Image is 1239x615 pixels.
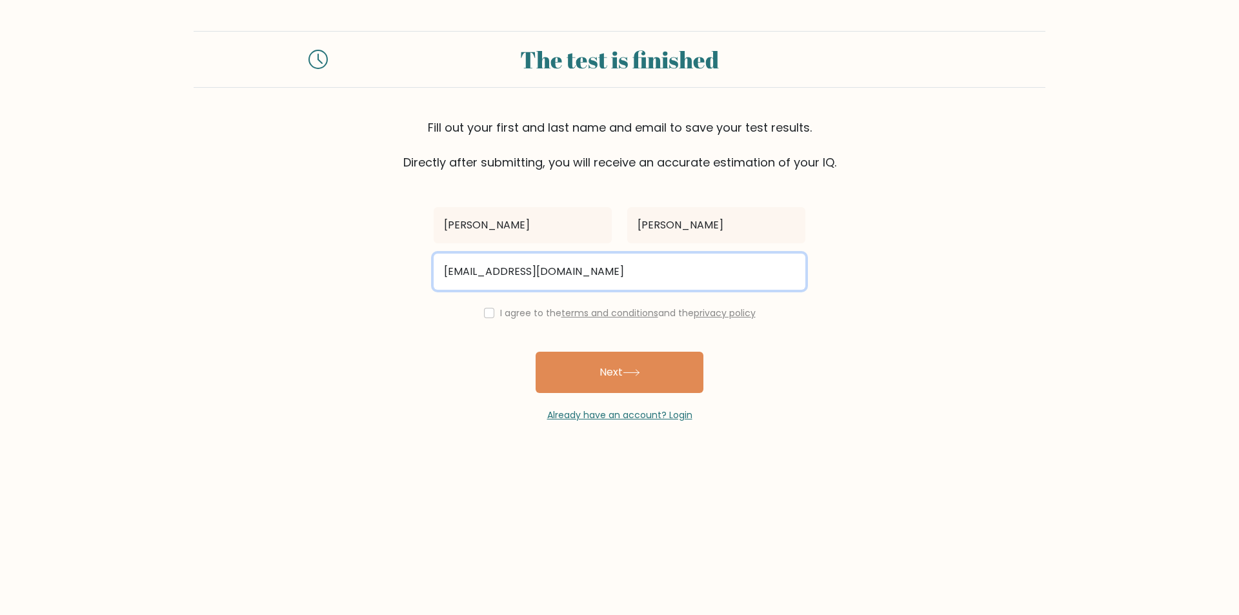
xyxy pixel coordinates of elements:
input: Email [434,254,805,290]
a: privacy policy [694,307,756,319]
input: First name [434,207,612,243]
input: Last name [627,207,805,243]
div: The test is finished [343,42,896,77]
div: Fill out your first and last name and email to save your test results. Directly after submitting,... [194,119,1045,171]
a: Already have an account? Login [547,408,692,421]
a: terms and conditions [561,307,658,319]
button: Next [536,352,703,393]
label: I agree to the and the [500,307,756,319]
